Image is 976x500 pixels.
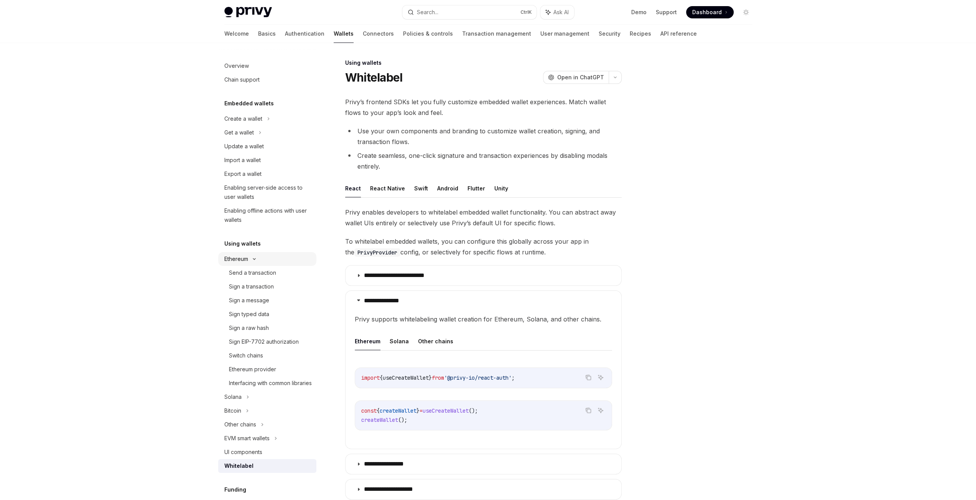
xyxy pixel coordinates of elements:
img: light logo [224,7,272,18]
span: const [361,407,377,414]
a: Enabling offline actions with user wallets [218,204,316,227]
div: Enabling offline actions with user wallets [224,206,312,225]
button: Solana [390,332,409,350]
details: **** **** *****Privy supports whitelabeling wallet creation for Ethereum, Solana, and other chain... [345,290,622,449]
button: Open in ChatGPT [543,71,609,84]
div: Sign typed data [229,310,269,319]
div: Chain support [224,75,260,84]
div: Sign EIP-7702 authorization [229,337,299,346]
a: Sign EIP-7702 authorization [218,335,316,349]
a: Transaction management [462,25,531,43]
button: Copy the contents from the code block [583,372,593,382]
div: EVM smart wallets [224,434,270,443]
span: ; [512,374,515,381]
span: To whitelabel embedded wallets, you can configure this globally across your app in the config, or... [345,236,622,257]
div: Bitcoin [224,406,241,415]
a: Ethereum provider [218,362,316,376]
div: Sign a message [229,296,269,305]
span: Privy enables developers to whitelabel embedded wallet functionality. You can abstract away walle... [345,207,622,228]
div: Ethereum [224,254,248,264]
button: Copy the contents from the code block [583,405,593,415]
li: Use your own components and branding to customize wallet creation, signing, and transaction flows. [345,126,622,147]
a: Interfacing with common libraries [218,376,316,390]
div: Sign a transaction [229,282,274,291]
span: useCreateWallet [383,374,429,381]
a: Welcome [224,25,249,43]
div: Overview [224,61,249,70]
span: createWallet [361,416,398,423]
a: Security [599,25,620,43]
h5: Embedded wallets [224,99,274,108]
span: = [420,407,423,414]
button: Ask AI [596,372,606,382]
span: Ctrl K [520,9,532,15]
a: Wallets [334,25,354,43]
a: Whitelabel [218,459,316,473]
a: Policies & controls [403,25,453,43]
a: User management [540,25,589,43]
a: Send a transaction [218,266,316,280]
li: Create seamless, one-click signature and transaction experiences by disabling modals entirely. [345,150,622,172]
button: Other chains [418,332,453,350]
span: Dashboard [692,8,722,16]
div: Other chains [224,420,256,429]
div: Sign a raw hash [229,323,269,333]
span: createWallet [380,407,416,414]
span: } [416,407,420,414]
div: Switch chains [229,351,263,360]
span: } [429,374,432,381]
a: Export a wallet [218,167,316,181]
span: { [377,407,380,414]
div: Update a wallet [224,142,264,151]
span: from [432,374,444,381]
a: Overview [218,59,316,73]
a: Sign a transaction [218,280,316,293]
a: Support [656,8,677,16]
span: Ask AI [553,8,569,16]
span: { [380,374,383,381]
button: Android [437,179,458,197]
button: Swift [414,179,428,197]
a: Demo [631,8,647,16]
a: API reference [660,25,697,43]
button: React Native [370,179,405,197]
a: Basics [258,25,276,43]
button: Toggle dark mode [740,6,752,18]
a: Switch chains [218,349,316,362]
span: '@privy-io/react-auth' [444,374,512,381]
h5: Funding [224,485,246,494]
a: Dashboard [686,6,734,18]
span: Privy supports whitelabeling wallet creation for Ethereum, Solana, and other chains. [355,314,612,325]
div: UI components [224,448,262,457]
button: Unity [494,179,508,197]
div: Get a wallet [224,128,254,137]
a: Sign a raw hash [218,321,316,335]
span: Privy’s frontend SDKs let you fully customize embedded wallet experiences. Match wallet flows to ... [345,97,622,118]
span: (); [398,416,407,423]
div: Send a transaction [229,268,276,277]
h1: Whitelabel [345,70,403,84]
a: Recipes [630,25,651,43]
a: Chain support [218,73,316,87]
div: Import a wallet [224,156,261,165]
span: Open in ChatGPT [557,74,604,81]
code: PrivyProvider [354,248,400,257]
div: Export a wallet [224,169,262,179]
a: Update a wallet [218,139,316,153]
div: Ethereum provider [229,365,276,374]
button: Ask AI [596,405,606,415]
div: Search... [417,8,438,17]
div: Solana [224,392,242,402]
button: Ask AI [540,5,574,19]
a: Sign a message [218,293,316,307]
div: Enabling server-side access to user wallets [224,183,312,202]
div: Using wallets [345,59,622,67]
a: UI components [218,445,316,459]
span: (); [469,407,478,414]
a: Connectors [363,25,394,43]
span: useCreateWallet [423,407,469,414]
a: Authentication [285,25,324,43]
a: Import a wallet [218,153,316,167]
button: Flutter [467,179,485,197]
a: Sign typed data [218,307,316,321]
